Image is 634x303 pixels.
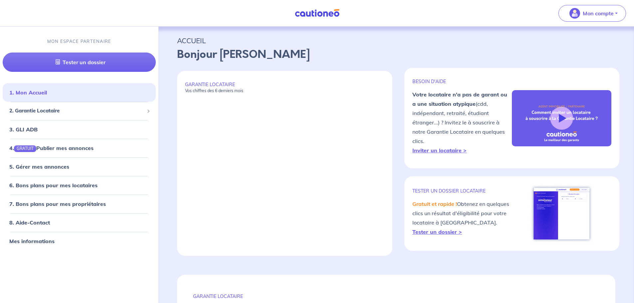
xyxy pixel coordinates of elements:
a: 3. GLI ADB [9,126,38,133]
a: Tester un dossier [3,53,156,72]
a: Inviter un locataire > [412,147,467,154]
a: Mes informations [9,238,55,244]
em: Vos chiffres des 6 derniers mois [185,88,243,93]
p: ACCUEIL [177,35,615,47]
a: 1. Mon Accueil [9,89,47,96]
p: TESTER un dossier locataire [412,188,512,194]
div: 1. Mon Accueil [3,86,156,99]
strong: Votre locataire n'a pas de garant ou a une situation atypique [412,91,507,107]
div: 3. GLI ADB [3,123,156,136]
div: 7. Bons plans pour mes propriétaires [3,197,156,211]
span: 2. Garantie Locataire [9,107,144,115]
p: BESOIN D'AIDE [412,78,512,84]
p: Mon compte [583,9,614,17]
a: 6. Bons plans pour mes locataires [9,182,98,189]
p: (cdd, indépendant, retraité, étudiant étranger...) ? Invitez le à souscrire à notre Garantie Loca... [412,90,512,155]
p: Obtenez en quelques clics un résultat d'éligibilité pour votre locataire à [GEOGRAPHIC_DATA]. [412,199,512,236]
a: 4.GRATUITPublier mes annonces [9,145,94,151]
img: video-gli-new-none.jpg [512,90,611,146]
img: Cautioneo [292,9,342,17]
p: GARANTIE LOCATAIRE [193,293,599,299]
div: Mes informations [3,234,156,248]
button: illu_account_valid_menu.svgMon compte [558,5,626,22]
img: simulateur.png [530,184,593,243]
p: GARANTIE LOCATAIRE [185,81,384,93]
a: Tester un dossier > [412,228,462,235]
div: 5. Gérer mes annonces [3,160,156,173]
div: 6. Bons plans pour mes locataires [3,179,156,192]
div: 8. Aide-Contact [3,216,156,229]
a: 5. Gérer mes annonces [9,163,69,170]
img: illu_account_valid_menu.svg [569,8,580,19]
div: 4.GRATUITPublier mes annonces [3,141,156,155]
div: 2. Garantie Locataire [3,104,156,117]
p: Bonjour [PERSON_NAME] [177,47,615,63]
em: Gratuit et rapide ! [412,201,457,207]
p: MON ESPACE PARTENAIRE [47,38,111,45]
a: 8. Aide-Contact [9,219,50,226]
a: 7. Bons plans pour mes propriétaires [9,201,106,207]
